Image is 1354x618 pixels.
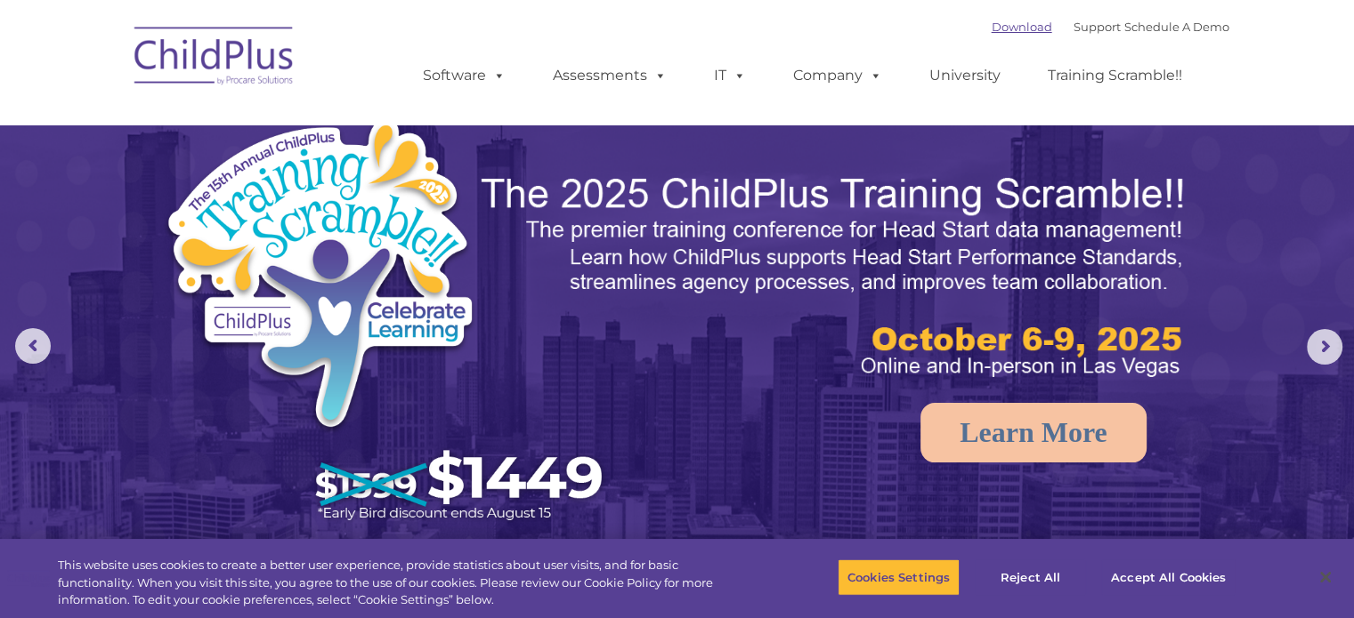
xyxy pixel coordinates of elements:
[992,20,1229,34] font: |
[975,558,1086,596] button: Reject All
[535,58,685,93] a: Assessments
[775,58,900,93] a: Company
[912,58,1018,93] a: University
[58,557,745,609] div: This website uses cookies to create a better user experience, provide statistics about user visit...
[920,403,1147,462] a: Learn More
[1030,58,1200,93] a: Training Scramble!!
[247,117,302,131] span: Last name
[992,20,1052,34] a: Download
[126,14,304,103] img: ChildPlus by Procare Solutions
[1306,558,1345,597] button: Close
[1124,20,1229,34] a: Schedule A Demo
[838,558,960,596] button: Cookies Settings
[405,58,523,93] a: Software
[247,190,323,204] span: Phone number
[1101,558,1236,596] button: Accept All Cookies
[1074,20,1121,34] a: Support
[696,58,764,93] a: IT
